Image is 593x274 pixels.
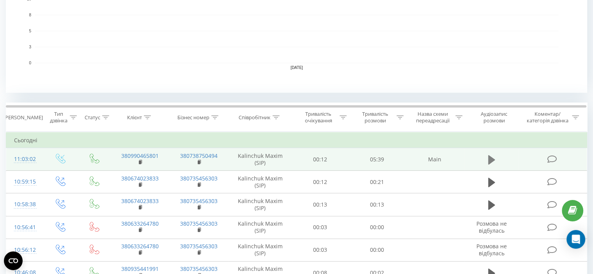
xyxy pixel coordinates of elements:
div: 10:56:41 [14,220,35,235]
a: 380738750494 [180,152,218,159]
td: Main [405,148,464,171]
div: 10:56:12 [14,242,35,258]
div: [PERSON_NAME] [4,114,43,121]
td: Kalinchuk Maxim (SIP) [228,216,292,239]
div: Тривалість очікування [299,111,338,124]
div: Статус [85,114,100,121]
div: 10:59:15 [14,174,35,189]
td: 00:21 [349,171,405,193]
td: Kalinchuk Maxim (SIP) [228,193,292,216]
td: Kalinchuk Maxim (SIP) [228,148,292,171]
a: 380674023833 [121,197,159,205]
td: Kalinchuk Maxim (SIP) [228,239,292,261]
div: Назва схеми переадресації [412,111,453,124]
text: 0 [29,61,31,65]
a: 380735456303 [180,220,218,227]
td: 00:00 [349,239,405,261]
td: Сьогодні [6,133,587,148]
td: 00:12 [292,171,349,193]
div: Open Intercom Messenger [566,230,585,249]
td: 05:39 [349,148,405,171]
td: 00:13 [292,193,349,216]
div: Співробітник [239,114,271,121]
a: 380935441991 [121,265,159,272]
a: 380735456303 [180,197,218,205]
text: 5 [29,29,31,33]
div: 11:03:02 [14,152,35,167]
div: 10:58:38 [14,197,35,212]
div: Тривалість розмови [356,111,395,124]
text: 3 [29,45,31,49]
a: 380735456303 [180,175,218,182]
div: Аудіозапис розмови [471,111,517,124]
div: Тип дзвінка [49,111,67,124]
td: 00:13 [349,193,405,216]
a: 380674023833 [121,175,159,182]
a: 380735456303 [180,242,218,250]
div: Коментар/категорія дзвінка [524,111,570,124]
span: Розмова не відбулась [476,220,507,234]
td: 00:03 [292,239,349,261]
span: Розмова не відбулась [476,242,507,257]
text: [DATE] [290,65,303,70]
a: 380990465801 [121,152,159,159]
td: Kalinchuk Maxim (SIP) [228,171,292,193]
a: 380633264780 [121,242,159,250]
a: 380633264780 [121,220,159,227]
a: 380735456303 [180,265,218,272]
td: 00:12 [292,148,349,171]
div: Клієнт [127,114,142,121]
text: 8 [29,13,31,17]
button: Open CMP widget [4,251,23,270]
td: 00:03 [292,216,349,239]
div: Бізнес номер [177,114,209,121]
td: 00:00 [349,216,405,239]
